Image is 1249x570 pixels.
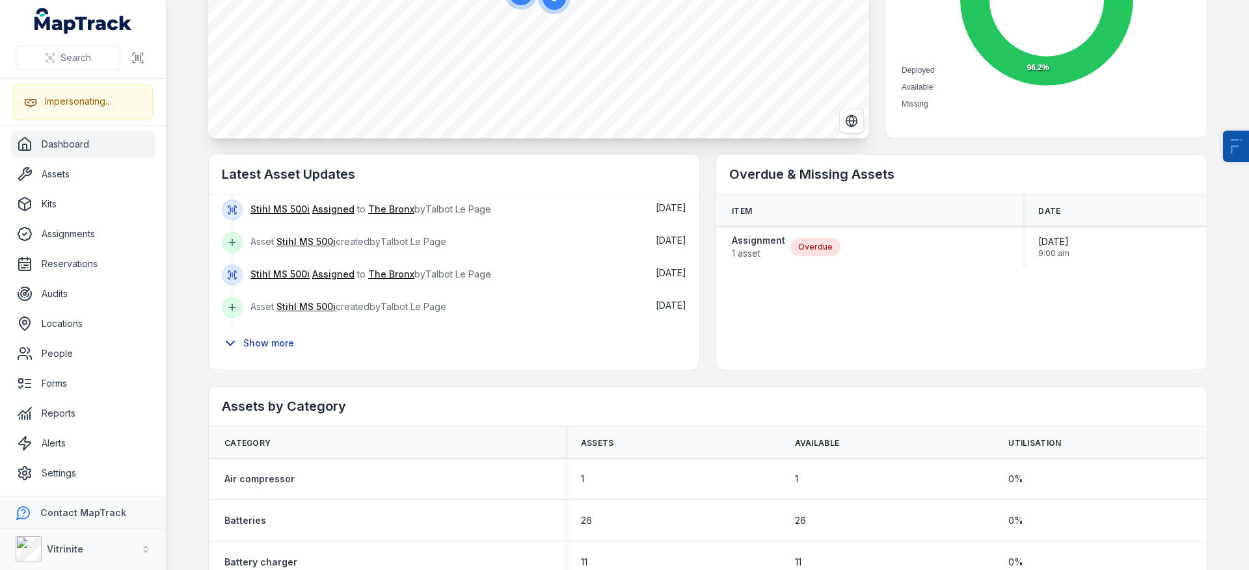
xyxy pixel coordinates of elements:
[10,400,155,426] a: Reports
[10,460,155,486] a: Settings
[656,267,686,278] span: [DATE]
[902,66,935,75] span: Deployed
[276,300,336,313] a: Stihl MS 500i
[10,161,155,187] a: Assets
[10,191,155,217] a: Kits
[10,251,155,277] a: Reservations
[1008,438,1061,448] span: Utilisation
[656,235,686,246] span: [DATE]
[10,430,155,456] a: Alerts
[224,514,266,527] a: Batteries
[656,267,686,278] time: 29/08/2025, 8:40:24 am
[795,556,801,569] span: 11
[10,131,155,157] a: Dashboard
[10,281,155,307] a: Audits
[732,234,785,260] a: Assignment1 asset
[1008,514,1023,527] span: 0 %
[10,311,155,337] a: Locations
[47,543,83,554] strong: Vitrinite
[656,235,686,246] time: 29/08/2025, 8:43:16 am
[795,514,806,527] span: 26
[250,203,491,214] span: to by Talbot Le Page
[1038,235,1069,259] time: 14/07/2025, 9:00:00 am
[656,202,686,213] time: 29/08/2025, 8:45:28 am
[10,221,155,247] a: Assignments
[581,473,584,486] span: 1
[581,556,587,569] span: 11
[732,234,785,247] strong: Assignment
[222,397,1194,415] h2: Assets by Category
[250,301,446,312] span: Asset created by Talbot Le Page
[902,83,933,92] span: Available
[729,165,1194,183] h2: Overdue & Missing Assets
[10,341,155,367] a: People
[368,268,414,281] a: The Bronx
[312,268,355,281] a: Assigned
[250,268,491,279] span: to by Talbot Le Page
[581,438,614,448] span: Assets
[1038,235,1069,248] span: [DATE]
[16,45,120,70] button: Search
[224,438,271,448] span: Category
[250,203,310,216] a: Stihl MS 500i
[732,247,785,260] span: 1 asset
[1038,206,1060,216] span: Date
[60,51,91,64] span: Search
[795,438,840,448] span: Available
[790,238,840,256] div: Overdue
[1008,473,1023,486] span: 0 %
[1038,248,1069,259] span: 9:00 am
[902,99,928,109] span: Missing
[250,268,310,281] a: Stihl MS 500i
[222,165,686,183] h2: Latest Asset Updates
[732,206,752,216] span: Item
[224,556,297,569] a: Battery charger
[34,8,132,34] a: MapTrack
[276,235,336,248] a: Stihl MS 500i
[222,330,302,357] button: Show more
[312,203,355,216] a: Assigned
[250,236,446,247] span: Asset created by Talbot Le Page
[368,203,414,216] a: The Bronx
[839,109,864,133] button: Switch to Satellite View
[40,507,126,518] strong: Contact MapTrack
[224,473,295,486] a: Air compressor
[10,370,155,396] a: Forms
[45,95,111,108] div: Impersonating...
[656,300,686,311] span: [DATE]
[656,300,686,311] time: 29/08/2025, 8:38:45 am
[1008,556,1023,569] span: 0 %
[656,202,686,213] span: [DATE]
[795,473,798,486] span: 1
[581,514,592,527] span: 26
